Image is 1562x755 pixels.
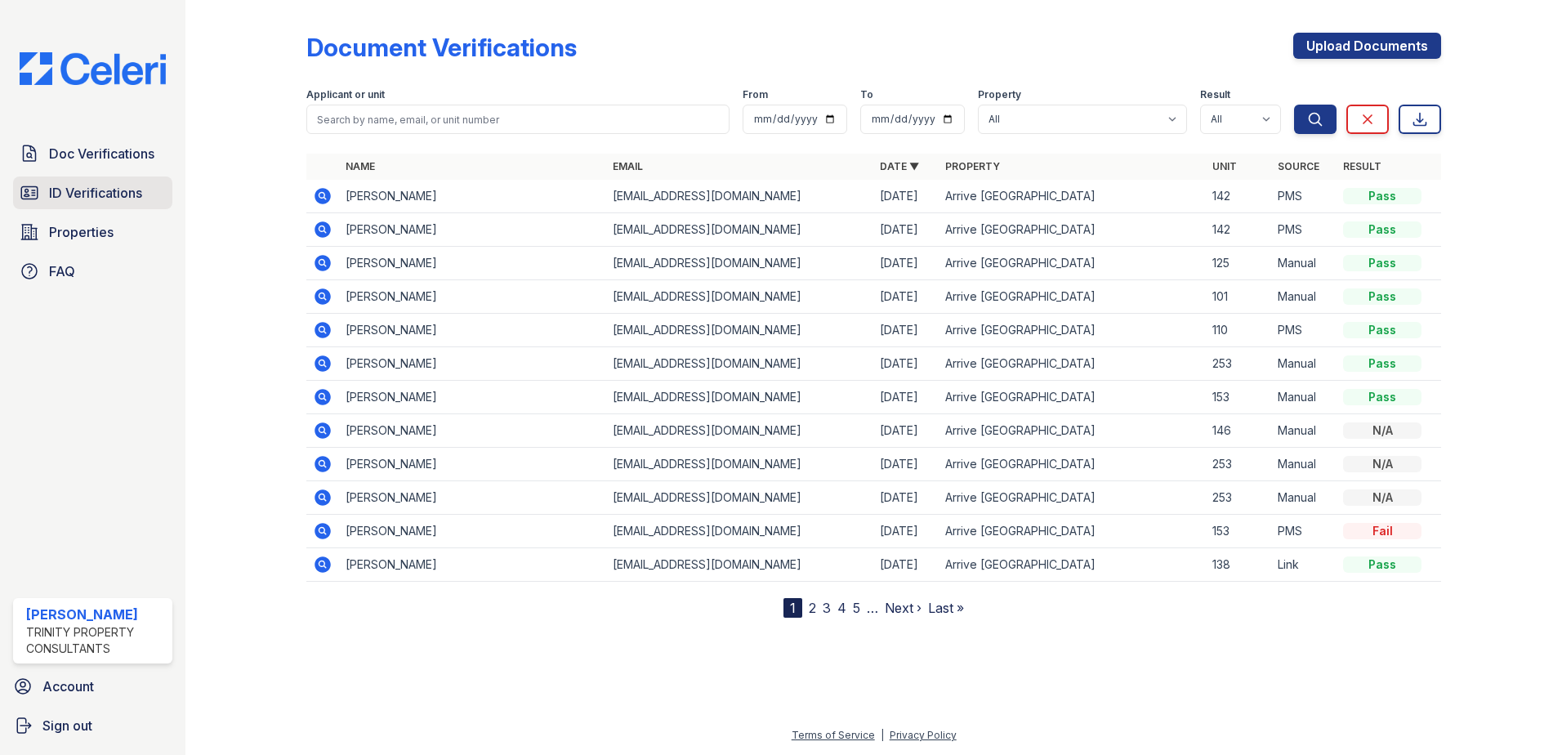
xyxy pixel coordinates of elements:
td: [PERSON_NAME] [339,280,606,314]
a: Date ▼ [880,160,919,172]
td: [PERSON_NAME] [339,481,606,515]
td: Arrive [GEOGRAPHIC_DATA] [939,448,1206,481]
td: [EMAIL_ADDRESS][DOMAIN_NAME] [606,548,873,582]
td: [PERSON_NAME] [339,213,606,247]
td: 253 [1206,448,1271,481]
td: Arrive [GEOGRAPHIC_DATA] [939,515,1206,548]
span: Sign out [42,716,92,735]
td: Manual [1271,347,1337,381]
td: Manual [1271,448,1337,481]
a: Unit [1212,160,1237,172]
td: Manual [1271,280,1337,314]
td: [EMAIL_ADDRESS][DOMAIN_NAME] [606,414,873,448]
div: Pass [1343,355,1421,372]
td: Arrive [GEOGRAPHIC_DATA] [939,213,1206,247]
a: Email [613,160,643,172]
a: Upload Documents [1293,33,1441,59]
a: Terms of Service [792,729,875,741]
a: 2 [809,600,816,616]
td: 253 [1206,481,1271,515]
label: Applicant or unit [306,88,385,101]
td: Arrive [GEOGRAPHIC_DATA] [939,180,1206,213]
td: [DATE] [873,347,939,381]
td: Arrive [GEOGRAPHIC_DATA] [939,280,1206,314]
td: [EMAIL_ADDRESS][DOMAIN_NAME] [606,180,873,213]
td: [DATE] [873,548,939,582]
td: 153 [1206,515,1271,548]
a: Sign out [7,709,179,742]
a: 3 [823,600,831,616]
td: [PERSON_NAME] [339,180,606,213]
td: PMS [1271,314,1337,347]
span: FAQ [49,261,75,281]
a: Properties [13,216,172,248]
span: Properties [49,222,114,242]
div: N/A [1343,422,1421,439]
td: Arrive [GEOGRAPHIC_DATA] [939,247,1206,280]
a: Doc Verifications [13,137,172,170]
td: 110 [1206,314,1271,347]
a: Source [1278,160,1319,172]
td: [DATE] [873,180,939,213]
td: [EMAIL_ADDRESS][DOMAIN_NAME] [606,515,873,548]
span: Account [42,677,94,696]
td: Arrive [GEOGRAPHIC_DATA] [939,414,1206,448]
div: Pass [1343,389,1421,405]
td: 142 [1206,213,1271,247]
td: [DATE] [873,213,939,247]
td: [DATE] [873,247,939,280]
div: | [881,729,884,741]
td: Manual [1271,247,1337,280]
td: [DATE] [873,515,939,548]
label: To [860,88,873,101]
div: 1 [783,598,802,618]
div: Trinity Property Consultants [26,624,166,657]
td: [PERSON_NAME] [339,247,606,280]
td: Arrive [GEOGRAPHIC_DATA] [939,481,1206,515]
div: Pass [1343,255,1421,271]
td: Manual [1271,414,1337,448]
span: ID Verifications [49,183,142,203]
span: Doc Verifications [49,144,154,163]
td: [DATE] [873,414,939,448]
td: Arrive [GEOGRAPHIC_DATA] [939,347,1206,381]
a: 5 [853,600,860,616]
td: 101 [1206,280,1271,314]
td: [PERSON_NAME] [339,414,606,448]
td: [EMAIL_ADDRESS][DOMAIN_NAME] [606,381,873,414]
div: Fail [1343,523,1421,539]
div: Pass [1343,221,1421,238]
a: ID Verifications [13,176,172,209]
a: Account [7,670,179,703]
label: Result [1200,88,1230,101]
label: Property [978,88,1021,101]
div: Pass [1343,556,1421,573]
img: CE_Logo_Blue-a8612792a0a2168367f1c8372b55b34899dd931a85d93a1a3d3e32e68fde9ad4.png [7,52,179,85]
td: [EMAIL_ADDRESS][DOMAIN_NAME] [606,448,873,481]
td: PMS [1271,180,1337,213]
span: … [867,598,878,618]
td: [PERSON_NAME] [339,515,606,548]
td: 125 [1206,247,1271,280]
a: Property [945,160,1000,172]
td: [EMAIL_ADDRESS][DOMAIN_NAME] [606,280,873,314]
td: 142 [1206,180,1271,213]
a: Name [346,160,375,172]
div: Pass [1343,322,1421,338]
td: [PERSON_NAME] [339,314,606,347]
div: N/A [1343,456,1421,472]
label: From [743,88,768,101]
td: [DATE] [873,481,939,515]
td: 146 [1206,414,1271,448]
td: [EMAIL_ADDRESS][DOMAIN_NAME] [606,347,873,381]
td: Arrive [GEOGRAPHIC_DATA] [939,314,1206,347]
div: Pass [1343,288,1421,305]
td: 153 [1206,381,1271,414]
td: Manual [1271,381,1337,414]
td: [DATE] [873,381,939,414]
a: Next › [885,600,922,616]
a: FAQ [13,255,172,288]
a: Privacy Policy [890,729,957,741]
td: [DATE] [873,448,939,481]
